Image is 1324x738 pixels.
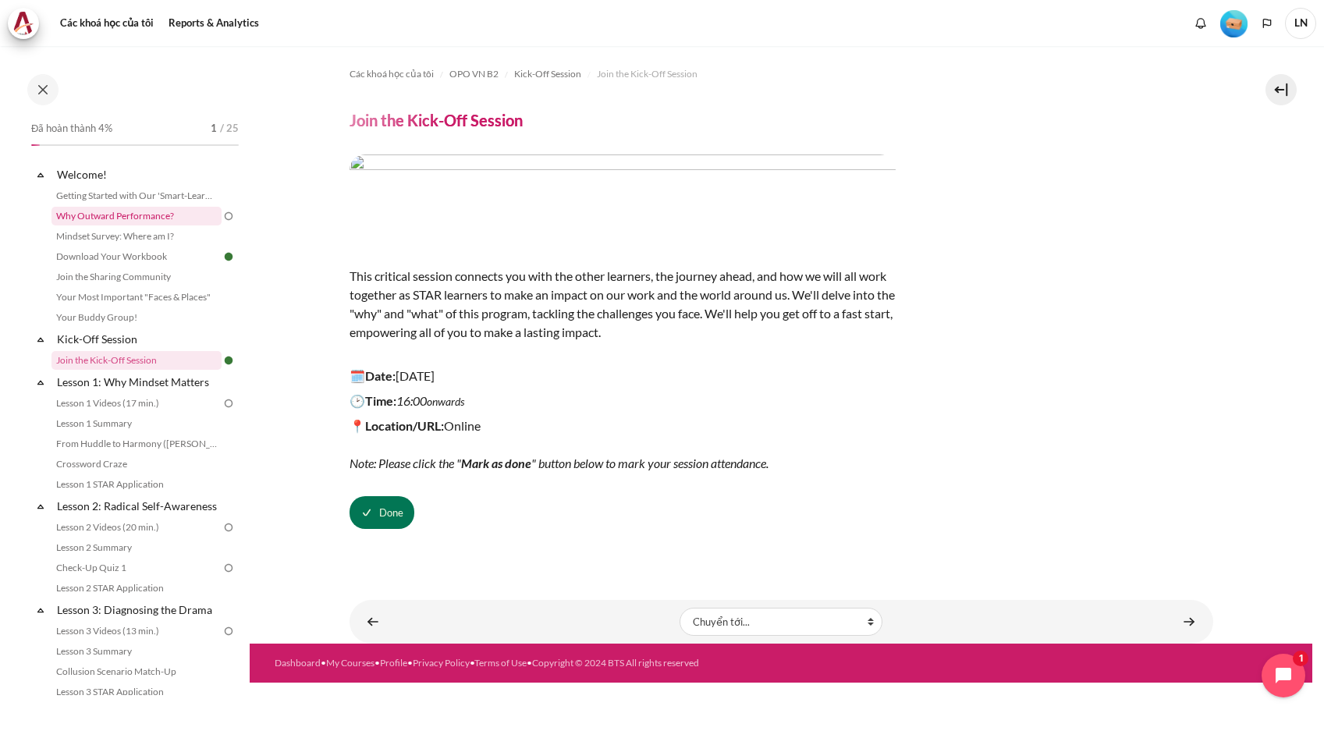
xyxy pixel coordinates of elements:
[222,396,236,410] img: To do
[51,308,222,327] a: Your Buddy Group!
[357,606,389,637] a: ◄ Your Buddy Group!
[380,657,407,669] a: Profile
[33,602,48,618] span: Rút gọn
[350,67,434,81] span: Các khoá học của tôi
[222,209,236,223] img: To do
[33,332,48,347] span: Rút gọn
[51,288,222,307] a: Your Most Important "Faces & Places"
[220,121,239,137] span: / 25
[350,418,444,433] strong: 📍Location/URL:
[350,418,768,470] span: Online
[326,657,374,669] a: My Courses
[1214,9,1254,37] a: Level #1
[51,455,222,474] a: Crossword Craze
[1285,8,1316,39] span: LN
[275,656,834,670] div: • • • • •
[350,65,434,83] a: Các khoá học của tôi
[1173,606,1205,637] a: Lesson 1 Videos (17 min.) ►
[55,495,222,516] a: Lesson 2: Radical Self-Awareness
[163,8,264,39] a: Reports & Analytics
[350,368,396,383] strong: 🗓️Date:
[51,475,222,494] a: Lesson 1 STAR Application
[474,657,527,669] a: Terms of Use
[350,456,768,470] em: Note: Please click the " " button below to mark your session attendance.
[51,207,222,225] a: Why Outward Performance?
[350,552,1213,553] iframe: Join the Kick-Off Session
[12,12,34,35] img: Architeck
[55,599,222,620] a: Lesson 3: Diagnosing the Drama
[51,622,222,640] a: Lesson 3 Videos (13 min.)
[350,496,414,529] button: Join the Kick-Off Session is marked as done. Press to undo.
[31,121,112,137] span: Đã hoàn thành 4%
[51,247,222,266] a: Download Your Workbook
[33,374,48,390] span: Rút gọn
[250,46,1312,644] section: Nội dung
[1220,10,1248,37] img: Level #1
[222,520,236,534] img: To do
[31,144,40,146] div: 4%
[1285,8,1316,39] a: Thư mục người dùng
[350,248,896,360] p: This critical session connects you with the other learners, the journey ahead, and how we will al...
[51,538,222,557] a: Lesson 2 Summary
[1255,12,1279,35] button: Languages
[51,414,222,433] a: Lesson 1 Summary
[51,683,222,701] a: Lesson 3 STAR Application
[51,186,222,205] a: Getting Started with Our 'Smart-Learning' Platform
[211,121,217,137] span: 1
[1220,9,1248,37] div: Level #1
[597,65,697,83] a: Join the Kick-Off Session
[33,167,48,183] span: Rút gọn
[55,164,222,185] a: Welcome!
[350,62,1213,87] nav: Thanh điều hướng
[427,395,464,408] em: onwards
[597,67,697,81] span: Join the Kick-Off Session
[51,579,222,598] a: Lesson 2 STAR Application
[413,657,470,669] a: Privacy Policy
[51,394,222,413] a: Lesson 1 Videos (17 min.)
[55,371,222,392] a: Lesson 1: Why Mindset Matters
[532,657,699,669] a: Copyright © 2024 BTS All rights reserved
[55,328,222,349] a: Kick-Off Session
[350,393,396,408] strong: 🕑Time:
[449,65,499,83] a: OPO VN B2
[514,65,581,83] a: Kick-Off Session
[514,67,581,81] span: Kick-Off Session
[51,227,222,246] a: Mindset Survey: Where am I?
[461,456,531,470] strong: Mark as done
[222,624,236,638] img: To do
[222,250,236,264] img: Done
[51,268,222,286] a: Join the Sharing Community
[275,657,321,669] a: Dashboard
[51,351,222,370] a: Join the Kick-Off Session
[51,435,222,453] a: From Huddle to Harmony ([PERSON_NAME] Story)
[51,662,222,681] a: Collusion Scenario Match-Up
[8,8,47,39] a: Architeck Architeck
[51,559,222,577] a: Check-Up Quiz 1
[379,506,403,521] span: Done
[51,642,222,661] a: Lesson 3 Summary
[51,518,222,537] a: Lesson 2 Videos (20 min.)
[449,67,499,81] span: OPO VN B2
[1189,12,1212,35] div: Show notification window with no new notifications
[350,110,523,130] h4: Join the Kick-Off Session
[396,393,427,408] em: 16:00
[222,561,236,575] img: To do
[350,367,896,385] p: [DATE]
[33,499,48,514] span: Rút gọn
[222,353,236,367] img: Done
[55,8,159,39] a: Các khoá học của tôi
